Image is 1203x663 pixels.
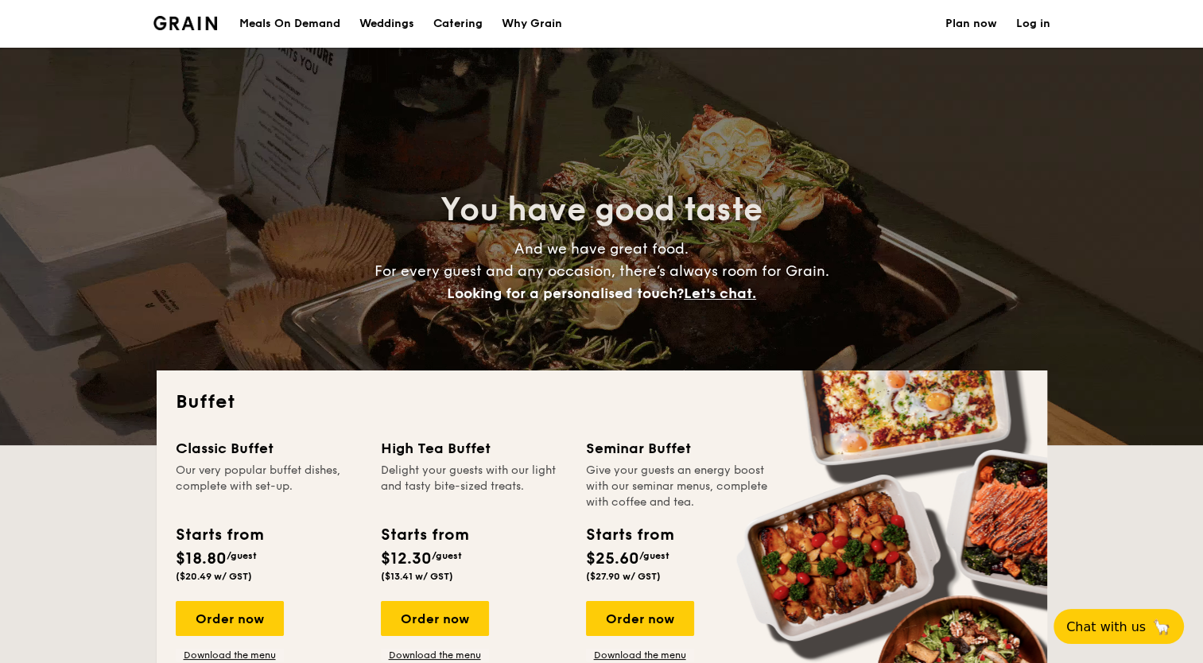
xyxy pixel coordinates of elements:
[153,16,218,30] img: Grain
[227,550,257,561] span: /guest
[586,649,694,661] a: Download the menu
[381,463,567,510] div: Delight your guests with our light and tasty bite-sized treats.
[1054,609,1184,644] button: Chat with us🦙
[176,437,362,459] div: Classic Buffet
[586,549,639,568] span: $25.60
[176,601,284,636] div: Order now
[684,285,756,302] span: Let's chat.
[176,390,1028,415] h2: Buffet
[381,523,468,547] div: Starts from
[381,571,453,582] span: ($13.41 w/ GST)
[440,191,763,229] span: You have good taste
[586,437,772,459] div: Seminar Buffet
[176,649,284,661] a: Download the menu
[432,550,462,561] span: /guest
[176,571,252,582] span: ($20.49 w/ GST)
[586,523,673,547] div: Starts from
[381,549,432,568] span: $12.30
[374,240,829,302] span: And we have great food. For every guest and any occasion, there’s always room for Grain.
[153,16,218,30] a: Logotype
[586,601,694,636] div: Order now
[1066,619,1146,634] span: Chat with us
[447,285,684,302] span: Looking for a personalised touch?
[586,571,661,582] span: ($27.90 w/ GST)
[176,523,262,547] div: Starts from
[381,649,489,661] a: Download the menu
[586,463,772,510] div: Give your guests an energy boost with our seminar menus, complete with coffee and tea.
[381,437,567,459] div: High Tea Buffet
[176,463,362,510] div: Our very popular buffet dishes, complete with set-up.
[381,601,489,636] div: Order now
[176,549,227,568] span: $18.80
[1152,618,1171,636] span: 🦙
[639,550,669,561] span: /guest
